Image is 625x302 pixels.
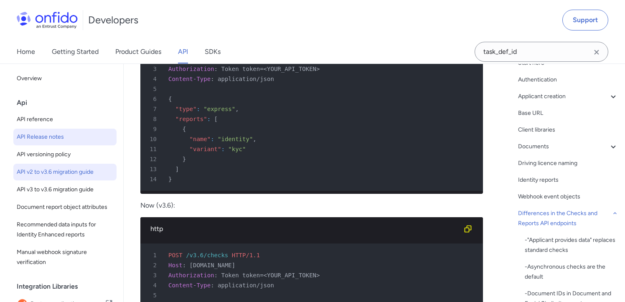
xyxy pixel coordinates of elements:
[228,146,246,152] span: "kyc"
[218,76,274,82] span: application/json
[175,106,197,112] span: "type"
[144,114,163,124] span: 8
[13,164,117,180] a: API v2 to v3.6 migration guide
[196,106,200,112] span: :
[518,91,618,102] a: Applicant creation
[115,40,161,63] a: Product Guides
[186,252,228,259] span: /v3.6/checks
[17,167,113,177] span: API v2 to v3.6 migration guide
[190,136,211,142] span: "name"
[144,174,163,184] span: 14
[168,272,214,279] span: Authorization
[183,156,186,162] span: }
[168,96,172,102] span: {
[144,154,163,164] span: 12
[525,262,618,282] div: - Asynchronous checks are the default
[221,66,320,72] span: Token token=<YOUR_API_TOKEN>
[168,262,183,269] span: Host
[475,42,608,62] input: Onfido search input field
[211,76,214,82] span: :
[144,290,163,300] span: 5
[214,116,218,122] span: [
[13,216,117,243] a: Recommended data inputs for Identity Enhanced reports
[518,192,618,202] a: Webhook event objects
[13,111,117,128] a: API reference
[518,208,618,228] a: Differences in the Checks and Reports API endpoints
[144,280,163,290] span: 4
[168,252,183,259] span: POST
[144,270,163,280] span: 3
[17,94,120,111] div: Api
[221,272,320,279] span: Token token=<YOUR_API_TOKEN>
[144,84,163,94] span: 5
[190,146,221,152] span: "variant"
[168,76,211,82] span: Content-Type
[218,136,253,142] span: "identity"
[211,136,214,142] span: :
[211,282,214,289] span: :
[518,142,618,152] a: Documents
[17,40,35,63] a: Home
[525,235,618,255] div: - "Applicant provides data" replaces standard checks
[144,164,163,174] span: 13
[168,176,172,183] span: }
[168,66,214,72] span: Authorization
[525,262,618,282] a: -Asynchronous checks are the default
[221,146,224,152] span: :
[17,220,113,240] span: Recommended data inputs for Identity Enhanced reports
[460,221,476,237] button: Copy code snippet button
[183,126,186,132] span: {
[207,116,211,122] span: :
[562,10,608,30] a: Support
[17,247,113,267] span: Manual webhook signature verification
[518,108,618,118] a: Base URL
[144,74,163,84] span: 4
[183,262,186,269] span: :
[17,74,113,84] span: Overview
[13,181,117,198] a: API v3 to v3.6 migration guide
[518,75,618,85] a: Authentication
[235,106,239,112] span: ,
[232,252,260,259] span: HTTP/1.1
[525,235,618,255] a: -"Applicant provides data" replaces standard checks
[218,282,274,289] span: application/json
[203,106,235,112] span: "express"
[518,125,618,135] a: Client libraries
[17,202,113,212] span: Document report object attributes
[518,175,618,185] a: Identity reports
[17,132,113,142] span: API Release notes
[13,129,117,145] a: API Release notes
[190,262,236,269] span: [DOMAIN_NAME]
[592,47,602,57] svg: Clear search field button
[144,64,163,74] span: 3
[214,66,218,72] span: :
[175,116,207,122] span: "reports"
[88,13,138,27] h1: Developers
[214,272,218,279] span: :
[205,40,221,63] a: SDKs
[13,199,117,216] a: Document report object attributes
[144,104,163,114] span: 7
[144,94,163,104] span: 6
[518,158,618,168] div: Driving licence naming
[52,40,99,63] a: Getting Started
[140,200,483,211] p: Now (v3.6):
[17,114,113,124] span: API reference
[17,185,113,195] span: API v3 to v3.6 migration guide
[150,224,460,234] div: http
[253,136,256,142] span: ,
[144,250,163,260] span: 1
[175,166,179,173] span: ]
[144,124,163,134] span: 9
[13,70,117,87] a: Overview
[13,146,117,163] a: API versioning policy
[17,150,113,160] span: API versioning policy
[17,12,78,28] img: Onfido Logo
